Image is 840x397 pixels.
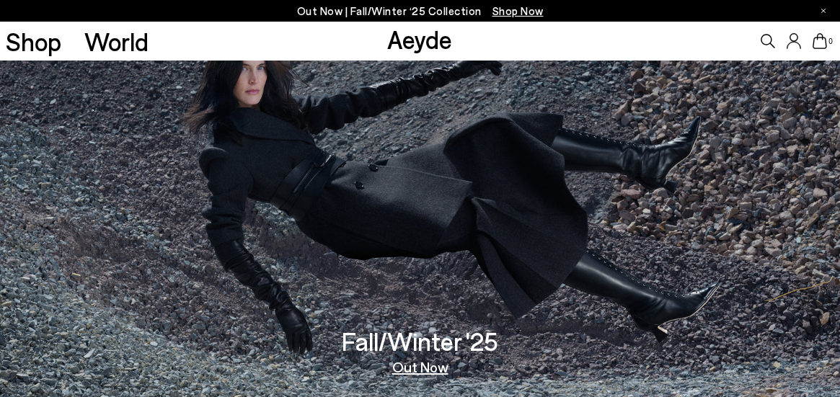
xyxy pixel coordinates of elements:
[492,4,544,17] span: Navigate to /collections/new-in
[342,329,498,354] h3: Fall/Winter '25
[387,24,452,54] a: Aeyde
[297,2,544,20] p: Out Now | Fall/Winter ‘25 Collection
[392,360,448,374] a: Out Now
[6,29,61,54] a: Shop
[84,29,149,54] a: World
[813,33,827,49] a: 0
[827,37,834,45] span: 0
